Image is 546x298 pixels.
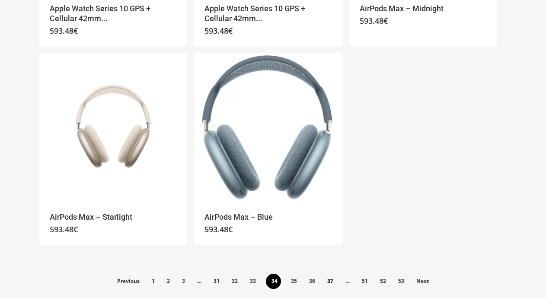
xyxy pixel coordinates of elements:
a: Page 37 [322,274,339,288]
a: Page 36 [303,274,321,288]
bdi: 593.48 [204,26,233,36]
span: € [73,224,78,234]
a: Page 35 [285,274,303,288]
a: Next [411,274,434,288]
a: Page 52 [374,274,392,288]
span: € [228,26,233,36]
img: Placeholder [39,53,187,201]
a: Apple Watch Series 10 GPS + Cellular 42mm... [204,3,331,24]
a: AirPods Max – Midnight [360,3,486,14]
bdi: 593.48 [204,224,233,234]
a: Page 33 [244,274,262,288]
span: € [73,26,78,36]
span: Page 34 [266,274,281,289]
a: Page 53 [393,274,410,288]
a: AirPods Max - Starlight [39,53,187,201]
bdi: 593.48 [50,26,78,36]
a: Page 2 [161,274,176,288]
span: € [228,224,233,234]
a: AirPods Max – Blue [204,212,331,223]
a: AirPods Max - Blue [194,53,342,201]
a: AirPods Max – Starlight [50,212,176,223]
a: Page 31 [208,274,225,288]
a: Page 1 [146,274,160,288]
bdi: 593.48 [50,224,78,234]
bdi: 593.48 [360,16,388,26]
a: Page 3 [176,274,191,288]
a: Apple Watch Series 10 GPS + Cellular 42mm... [50,3,176,24]
img: Placeholder [194,53,342,201]
span: € [383,16,388,26]
span: … [192,274,207,288]
a: Page 51 [356,274,374,288]
a: Previous [112,274,145,288]
a: Page 32 [226,274,243,288]
span: … [340,274,355,288]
